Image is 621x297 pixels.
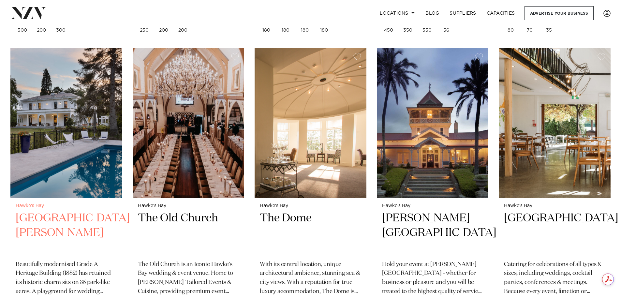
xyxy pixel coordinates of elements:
[16,211,117,255] h2: [GEOGRAPHIC_DATA][PERSON_NAME]
[260,203,361,208] small: Hawke's Bay
[260,260,361,297] p: With its central location, unique architectural ambience, stunning sea & city views. With a reput...
[382,211,483,255] h2: [PERSON_NAME][GEOGRAPHIC_DATA]
[382,260,483,297] p: Hold your event at [PERSON_NAME][GEOGRAPHIC_DATA] - whether for business or pleasure and you will...
[504,211,605,255] h2: [GEOGRAPHIC_DATA]
[382,203,483,208] small: Hawke's Bay
[504,260,605,297] p: Catering for celebrations of all types & sizes, including weddings, cocktail parties, conferences...
[10,7,46,19] img: nzv-logo.png
[138,203,239,208] small: Hawke's Bay
[16,260,117,297] p: Beautifully modernised Grade A Heritage Building (1882) has retained its historic charm sits on 3...
[444,6,481,20] a: SUPPLIERS
[375,6,420,20] a: Locations
[138,211,239,255] h2: The Old Church
[138,260,239,297] p: The Old Church is an Iconic Hawke’s Bay wedding & event venue. Home to [PERSON_NAME] Tailored Eve...
[260,211,361,255] h2: The Dome
[16,203,117,208] small: Hawke's Bay
[481,6,520,20] a: Capacities
[504,203,605,208] small: Hawke's Bay
[420,6,444,20] a: BLOG
[525,6,594,20] a: Advertise your business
